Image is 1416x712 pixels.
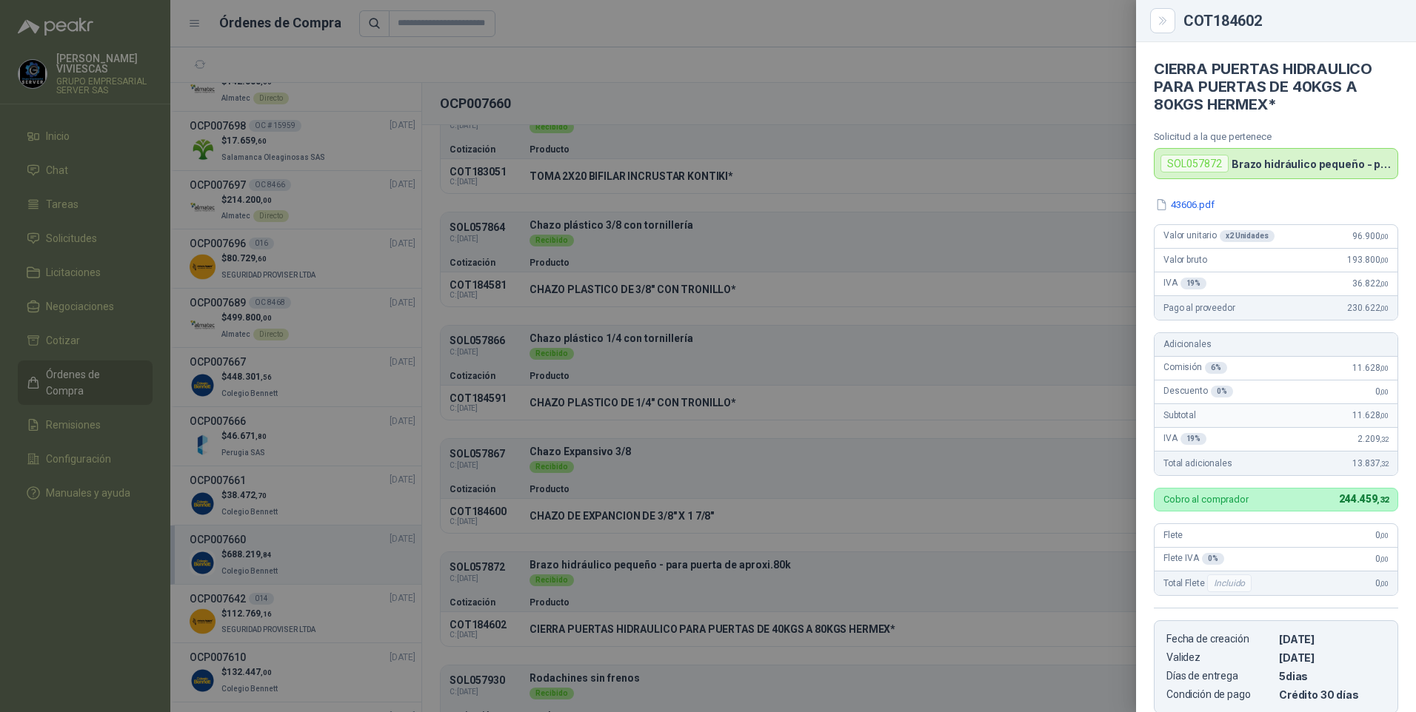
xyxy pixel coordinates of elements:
span: 11.628 [1352,410,1389,420]
span: Flete IVA [1163,553,1224,565]
div: Adicionales [1155,333,1397,357]
span: Flete [1163,530,1183,540]
span: 230.622 [1347,303,1389,313]
span: 0 [1375,530,1389,540]
span: Pago al proveedor [1163,303,1235,313]
p: [DATE] [1279,633,1386,645]
p: Solicitud a la que pertenece [1154,131,1398,142]
h4: CIERRA PUERTAS HIDRAULICO PARA PUERTAS DE 40KGS A 80KGS HERMEX* [1154,60,1398,113]
span: Valor unitario [1163,230,1275,242]
p: 5 dias [1279,670,1386,682]
span: ,00 [1380,304,1389,312]
div: COT184602 [1183,13,1398,28]
span: ,00 [1380,232,1389,241]
span: 0 [1375,554,1389,564]
span: ,32 [1380,460,1389,468]
p: Fecha de creación [1166,633,1273,645]
p: Condición de pago [1166,688,1273,701]
div: 0 % [1211,386,1233,397]
span: IVA [1163,278,1206,289]
span: 13.837 [1352,458,1389,468]
div: Total adicionales [1155,451,1397,475]
span: IVA [1163,433,1206,445]
span: 193.800 [1347,255,1389,265]
span: 0 [1375,386,1389,397]
button: 43606.pdf [1154,197,1216,212]
div: Incluido [1207,574,1252,592]
span: ,00 [1380,256,1389,264]
span: ,00 [1380,531,1389,540]
span: 11.628 [1352,363,1389,373]
p: Días de entrega [1166,670,1273,682]
span: 36.822 [1352,278,1389,289]
span: ,00 [1380,388,1389,396]
span: ,00 [1380,412,1389,420]
div: 6 % [1205,362,1227,374]
span: 96.900 [1352,231,1389,241]
div: x 2 Unidades [1220,230,1275,242]
span: 2.209 [1357,434,1389,444]
span: ,32 [1377,495,1389,505]
span: ,00 [1380,280,1389,288]
div: 19 % [1180,433,1207,445]
span: 244.459 [1339,493,1389,505]
span: ,00 [1380,580,1389,588]
span: ,00 [1380,555,1389,563]
span: Descuento [1163,386,1233,397]
p: [DATE] [1279,651,1386,664]
span: Valor bruto [1163,255,1206,265]
button: Close [1154,12,1172,30]
p: Crédito 30 días [1279,688,1386,701]
p: Brazo hidráulico pequeño - para puerta de aproxi.80k [1232,158,1392,170]
p: Cobro al comprador [1163,494,1249,504]
span: ,32 [1380,435,1389,443]
div: SOL057872 [1160,155,1229,172]
span: Comisión [1163,362,1227,374]
span: Subtotal [1163,410,1196,420]
div: 0 % [1202,553,1224,565]
span: 0 [1375,578,1389,588]
p: Validez [1166,651,1273,664]
div: 19 % [1180,278,1207,289]
span: Total Flete [1163,574,1255,592]
span: ,00 [1380,364,1389,372]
